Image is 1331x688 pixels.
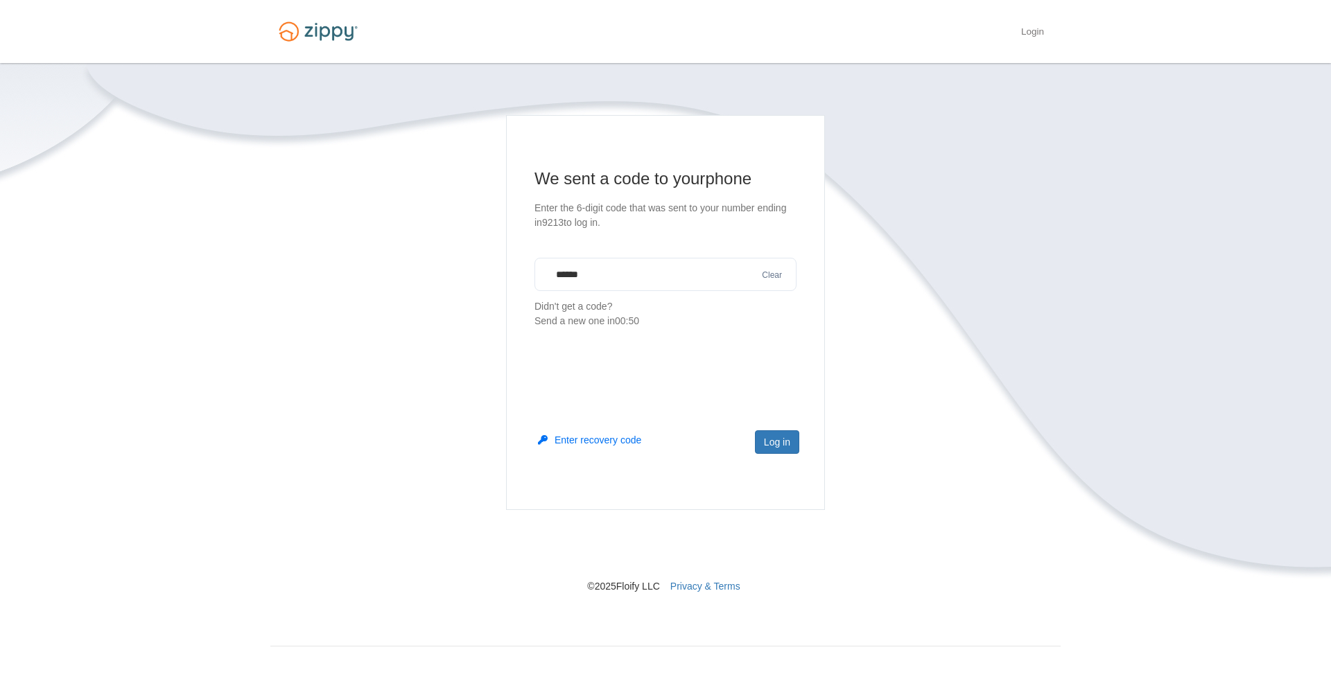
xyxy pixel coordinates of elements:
[755,430,799,454] button: Log in
[758,269,786,282] button: Clear
[534,314,797,328] div: Send a new one in 00:50
[270,15,366,48] img: Logo
[534,168,797,190] h1: We sent a code to your phone
[538,433,641,447] button: Enter recovery code
[1021,26,1044,40] a: Login
[670,581,740,592] a: Privacy & Terms
[270,510,1061,593] nav: © 2025 Floify LLC
[534,201,797,230] p: Enter the 6-digit code that was sent to your number ending in 9213 to log in.
[534,299,797,328] p: Didn't get a code?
